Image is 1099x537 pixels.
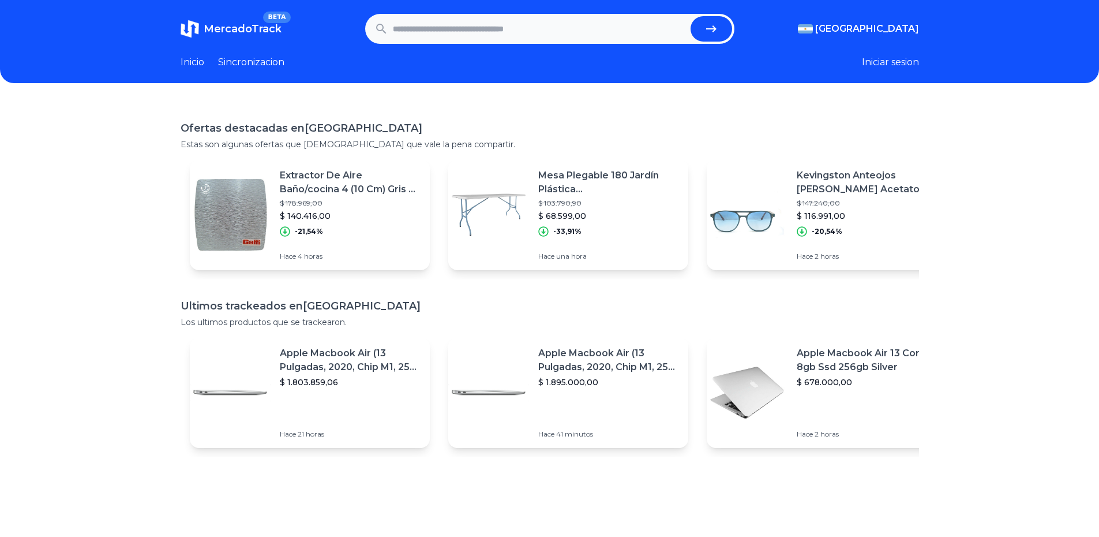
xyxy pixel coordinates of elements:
p: Mesa Plegable 180 Jardín Plástica [GEOGRAPHIC_DATA] [GEOGRAPHIC_DATA] [538,169,679,196]
p: Los ultimos productos que se trackearon. [181,316,919,328]
p: -20,54% [812,227,842,236]
p: Hace 21 horas [280,430,421,439]
p: Estas son algunas ofertas que [DEMOGRAPHIC_DATA] que vale la pena compartir. [181,139,919,150]
p: Extractor De Aire Baño/cocina 4 (10 Cm) Gris C/ Timer [280,169,421,196]
a: Featured imageApple Macbook Air (13 Pulgadas, 2020, Chip M1, 256 Gb De Ssd, 8 Gb De Ram) - Plata$... [190,337,430,448]
a: Featured imageApple Macbook Air 13 Core I5 8gb Ssd 256gb Silver$ 678.000,00Hace 2 horas [707,337,947,448]
p: -33,91% [553,227,582,236]
p: -21,54% [295,227,323,236]
p: Kevingston Anteojos [PERSON_NAME] Acetato Modelo Tanger [797,169,937,196]
p: Hace 2 horas [797,430,937,439]
button: Iniciar sesion [862,55,919,69]
p: Hace una hora [538,252,679,261]
p: $ 147.240,00 [797,199,937,208]
img: MercadoTrack [181,20,199,38]
a: Featured imageApple Macbook Air (13 Pulgadas, 2020, Chip M1, 256 Gb De Ssd, 8 Gb De Ram) - Plata$... [448,337,688,448]
p: Hace 2 horas [797,252,937,261]
img: Featured image [448,174,529,255]
img: Argentina [798,24,813,33]
span: BETA [263,12,290,23]
a: Featured imageExtractor De Aire Baño/cocina 4 (10 Cm) Gris C/ Timer$ 178.969,00$ 140.416,00-21,54... [190,159,430,270]
p: Apple Macbook Air (13 Pulgadas, 2020, Chip M1, 256 Gb De Ssd, 8 Gb De Ram) - Plata [280,346,421,374]
a: Featured imageMesa Plegable 180 Jardín Plástica [GEOGRAPHIC_DATA] [GEOGRAPHIC_DATA]$ 103.790,90$ ... [448,159,688,270]
img: Featured image [190,174,271,255]
p: $ 1.803.859,06 [280,376,421,388]
p: $ 140.416,00 [280,210,421,222]
a: Sincronizacion [218,55,284,69]
p: $ 1.895.000,00 [538,376,679,388]
p: $ 178.969,00 [280,199,421,208]
p: Hace 4 horas [280,252,421,261]
img: Featured image [448,352,529,433]
p: Apple Macbook Air (13 Pulgadas, 2020, Chip M1, 256 Gb De Ssd, 8 Gb De Ram) - Plata [538,346,679,374]
a: Inicio [181,55,204,69]
a: MercadoTrackBETA [181,20,282,38]
img: Featured image [190,352,271,433]
p: $ 116.991,00 [797,210,937,222]
p: Apple Macbook Air 13 Core I5 8gb Ssd 256gb Silver [797,346,937,374]
p: $ 68.599,00 [538,210,679,222]
p: $ 678.000,00 [797,376,937,388]
h1: Ultimos trackeados en [GEOGRAPHIC_DATA] [181,298,919,314]
a: Featured imageKevingston Anteojos [PERSON_NAME] Acetato Modelo Tanger$ 147.240,00$ 116.991,00-20,... [707,159,947,270]
p: Hace 41 minutos [538,430,679,439]
span: [GEOGRAPHIC_DATA] [815,22,919,36]
img: Featured image [707,174,787,255]
button: [GEOGRAPHIC_DATA] [798,22,919,36]
p: $ 103.790,90 [538,199,679,208]
img: Featured image [707,352,787,433]
span: MercadoTrack [204,23,282,35]
h1: Ofertas destacadas en [GEOGRAPHIC_DATA] [181,120,919,136]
